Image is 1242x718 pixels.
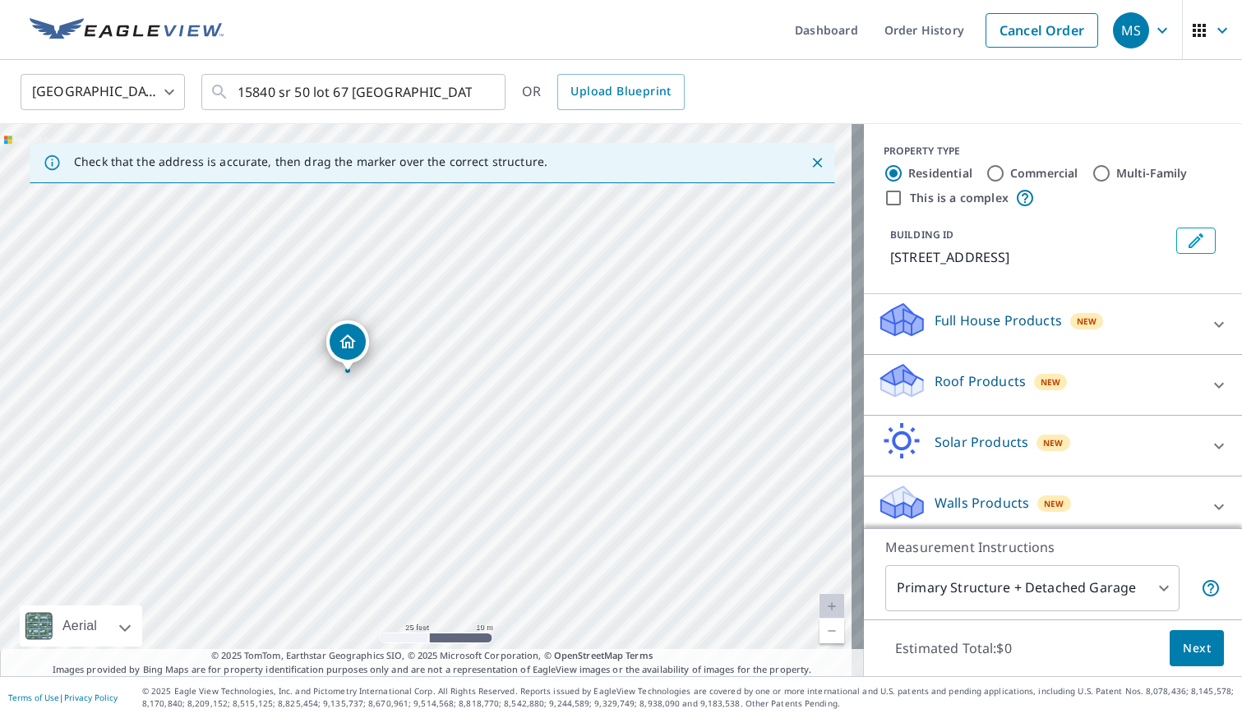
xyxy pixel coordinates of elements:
[1041,375,1061,389] span: New
[30,18,224,43] img: EV Logo
[820,594,844,619] a: Current Level 20, Zoom In Disabled
[935,371,1026,391] p: Roof Products
[20,605,142,647] div: Aerial
[64,692,118,703] a: Privacy Policy
[74,154,547,169] p: Check that the address is accurate, then drag the marker over the correct structure.
[908,165,972,182] label: Residential
[554,649,623,661] a: OpenStreetMap
[570,81,671,102] span: Upload Blueprint
[557,74,684,110] a: Upload Blueprint
[885,565,1180,611] div: Primary Structure + Detached Garage
[8,692,59,703] a: Terms of Use
[1077,315,1097,328] span: New
[890,228,953,242] p: BUILDING ID
[884,144,1222,159] div: PROPERTY TYPE
[806,152,828,173] button: Close
[522,74,685,110] div: OR
[1113,12,1149,48] div: MS
[142,685,1234,710] p: © 2025 Eagle View Technologies, Inc. and Pictometry International Corp. All Rights Reserved. Repo...
[882,630,1025,666] p: Estimated Total: $0
[211,649,653,663] span: © 2025 TomTom, Earthstar Geographics SIO, © 2025 Microsoft Corporation, ©
[935,432,1028,452] p: Solar Products
[1116,165,1188,182] label: Multi-Family
[21,69,185,115] div: [GEOGRAPHIC_DATA]
[935,311,1062,330] p: Full House Products
[877,361,1229,408] div: Roof ProductsNew
[910,190,1009,206] label: This is a complex
[1176,228,1216,254] button: Edit building 1
[877,422,1229,469] div: Solar ProductsNew
[58,605,102,647] div: Aerial
[1044,497,1064,510] span: New
[935,493,1029,513] p: Walls Products
[885,537,1221,557] p: Measurement Instructions
[1170,630,1224,667] button: Next
[877,301,1229,347] div: Full House ProductsNew
[326,320,369,371] div: Dropped pin, building 1, Residential property, 15840 State Road 50 Lot 67 Clermont, FL 34711
[626,649,653,661] a: Terms
[1201,578,1221,598] span: Your report will include the primary structure and a detached garage if one exists.
[1183,638,1211,659] span: Next
[890,247,1170,267] p: [STREET_ADDRESS]
[986,13,1098,48] a: Cancel Order
[8,693,118,702] p: |
[820,619,844,643] a: Current Level 20, Zoom Out
[238,69,472,115] input: Search by address or latitude-longitude
[1010,165,1078,182] label: Commercial
[877,483,1229,530] div: Walls ProductsNew
[1043,436,1064,449] span: New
